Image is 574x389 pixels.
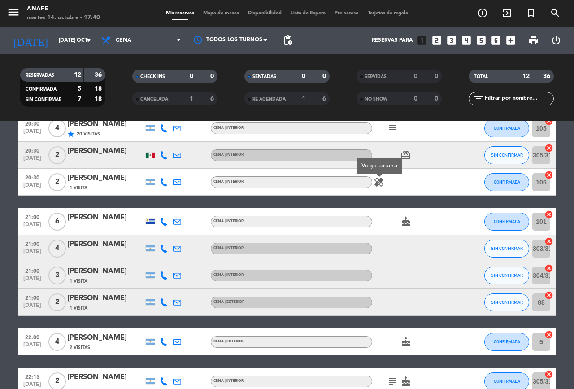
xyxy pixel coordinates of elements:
[363,11,413,16] span: Tarjetas de regalo
[494,379,520,384] span: CONFIRMADA
[491,246,523,251] span: SIN CONFIRMAR
[474,74,488,79] span: TOTAL
[357,158,402,174] div: Vegetariana
[544,237,553,246] i: cancel
[67,372,143,383] div: [PERSON_NAME]
[78,96,81,102] strong: 7
[545,27,567,54] div: LOG OUT
[387,123,398,134] i: subject
[494,126,520,131] span: CONFIRMADA
[74,72,81,78] strong: 12
[372,37,413,44] span: Reservas para
[400,150,411,161] i: card_giftcard
[551,35,561,46] i: power_settings_new
[526,8,536,18] i: turned_in_not
[21,118,43,128] span: 20:30
[213,273,244,277] span: CENA | INTERIOR
[48,173,66,191] span: 2
[48,267,66,284] span: 3
[21,265,43,275] span: 21:00
[365,97,387,101] span: NO SHOW
[77,131,100,138] span: 20 Visitas
[21,302,43,313] span: [DATE]
[67,293,143,304] div: [PERSON_NAME]
[446,35,457,46] i: looks_3
[27,4,100,13] div: ANAFE
[48,333,66,351] span: 4
[199,11,244,16] span: Mapa de mesas
[95,72,104,78] strong: 36
[67,212,143,223] div: [PERSON_NAME]
[213,126,244,130] span: CENA | INTERIOR
[522,73,530,79] strong: 12
[414,96,417,102] strong: 0
[414,73,417,79] strong: 0
[26,97,61,102] span: SIN CONFIRMAR
[21,222,43,232] span: [DATE]
[21,172,43,182] span: 20:30
[48,293,66,311] span: 2
[95,86,104,92] strong: 18
[140,97,168,101] span: CANCELADA
[21,275,43,286] span: [DATE]
[67,131,74,138] i: star
[477,8,488,18] i: add_circle_outline
[70,305,87,312] span: 1 Visita
[83,35,94,46] i: arrow_drop_down
[491,273,523,278] span: SIN CONFIRMAR
[374,177,384,188] i: healing
[70,278,87,285] span: 1 Visita
[95,96,104,102] strong: 18
[7,31,54,50] i: [DATE]
[48,240,66,258] span: 4
[544,117,553,126] i: cancel
[416,35,428,46] i: looks_one
[387,376,398,387] i: subject
[461,35,472,46] i: looks_4
[365,74,387,79] span: SERVIDAS
[161,11,199,16] span: Mis reservas
[494,219,520,224] span: CONFIRMADA
[27,13,100,22] div: martes 14. octubre - 17:40
[190,96,193,102] strong: 1
[491,153,523,157] span: SIN CONFIRMAR
[21,238,43,249] span: 21:00
[431,35,443,46] i: looks_two
[244,11,286,16] span: Disponibilidad
[286,11,330,16] span: Lista de Espera
[21,342,43,352] span: [DATE]
[322,96,328,102] strong: 6
[252,97,286,101] span: RE AGENDADA
[330,11,363,16] span: Pre-acceso
[213,246,244,250] span: CENA | INTERIOR
[21,332,43,342] span: 22:00
[21,182,43,192] span: [DATE]
[210,73,216,79] strong: 0
[400,337,411,347] i: cake
[210,96,216,102] strong: 6
[67,266,143,277] div: [PERSON_NAME]
[322,73,328,79] strong: 0
[21,292,43,302] span: 21:00
[283,35,293,46] span: pending_actions
[21,249,43,259] span: [DATE]
[544,264,553,273] i: cancel
[70,344,90,351] span: 2 Visitas
[491,300,523,305] span: SIN CONFIRMAR
[21,211,43,222] span: 21:00
[7,5,20,19] i: menu
[48,119,66,137] span: 4
[213,153,244,157] span: CENA | INTERIOR
[302,96,305,102] strong: 1
[67,145,143,157] div: [PERSON_NAME]
[21,145,43,155] span: 20:30
[544,210,553,219] i: cancel
[21,128,43,139] span: [DATE]
[544,370,553,379] i: cancel
[78,86,81,92] strong: 5
[67,239,143,250] div: [PERSON_NAME]
[252,74,276,79] span: SENTADAS
[543,73,552,79] strong: 36
[400,376,411,387] i: cake
[490,35,502,46] i: looks_6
